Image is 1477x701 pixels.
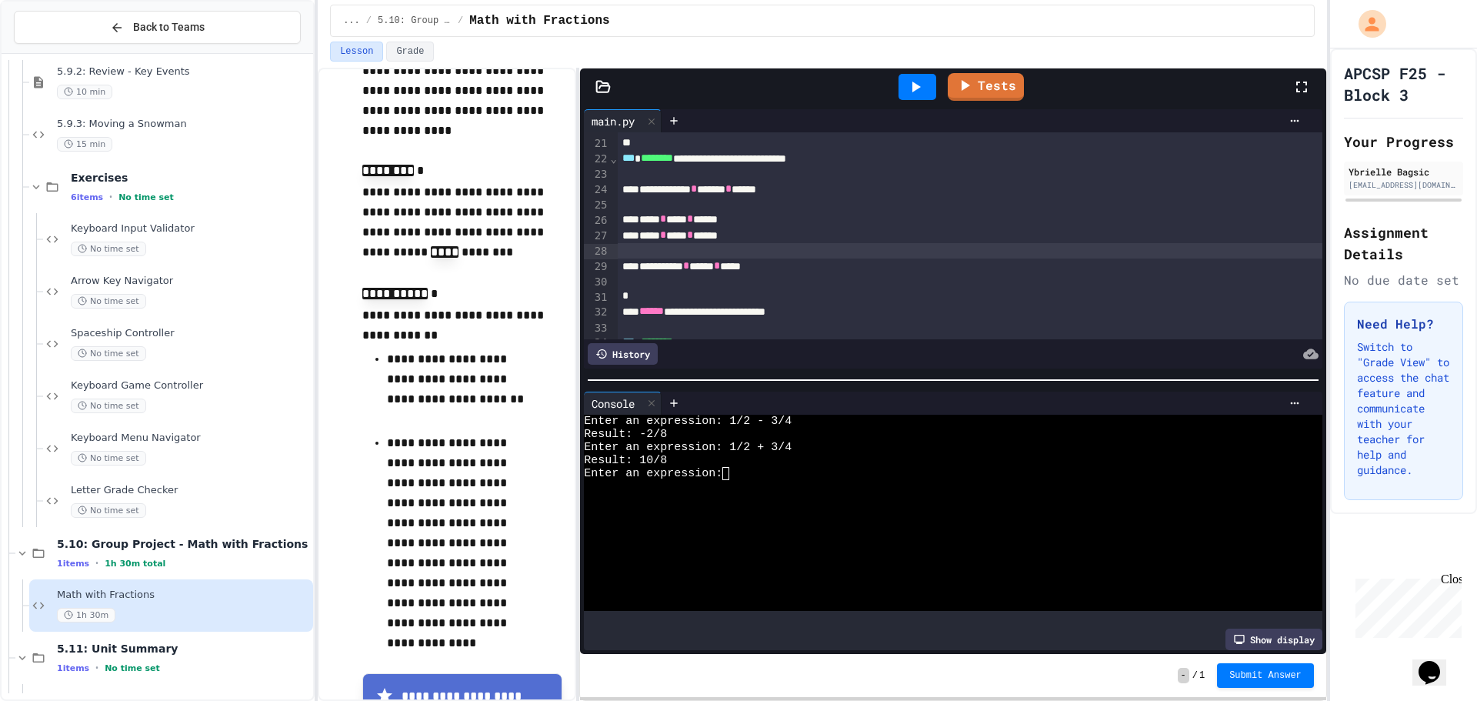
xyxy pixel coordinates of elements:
[57,537,310,551] span: 5.10: Group Project - Math with Fractions
[57,137,112,152] span: 15 min
[57,608,115,623] span: 1h 30m
[584,213,609,229] div: 26
[610,337,618,349] span: Fold line
[584,454,667,467] span: Result: 10/8
[71,399,146,413] span: No time set
[584,441,792,454] span: Enter an expression: 1/2 + 3/4
[71,242,146,256] span: No time set
[948,73,1024,101] a: Tests
[71,222,310,235] span: Keyboard Input Validator
[584,113,642,129] div: main.py
[71,503,146,518] span: No time set
[1412,639,1462,686] iframe: chat widget
[584,396,642,412] div: Console
[57,663,89,673] span: 1 items
[584,136,609,152] div: 21
[378,15,452,27] span: 5.10: Group Project - Math with Fractions
[584,321,609,336] div: 33
[1229,669,1302,682] span: Submit Answer
[584,305,609,320] div: 32
[584,167,609,182] div: 23
[71,171,310,185] span: Exercises
[1349,179,1459,191] div: [EMAIL_ADDRESS][DOMAIN_NAME]
[1342,6,1390,42] div: My Account
[386,42,434,62] button: Grade
[1349,165,1459,179] div: Ybrielle Bagsic
[6,6,106,98] div: Chat with us now!Close
[105,559,165,569] span: 1h 30m total
[118,192,174,202] span: No time set
[584,152,609,167] div: 22
[71,192,103,202] span: 6 items
[1349,572,1462,638] iframe: chat widget
[366,15,372,27] span: /
[1217,663,1314,688] button: Submit Answer
[1344,62,1463,105] h1: APCSP F25 - Block 3
[14,11,301,44] button: Back to Teams
[133,19,205,35] span: Back to Teams
[57,589,310,602] span: Math with Fractions
[57,85,112,99] span: 10 min
[584,428,667,441] span: Result: -2/8
[584,229,609,244] div: 27
[57,642,310,656] span: 5.11: Unit Summary
[1192,669,1198,682] span: /
[1357,339,1450,478] p: Switch to "Grade View" to access the chat feature and communicate with your teacher for help and ...
[584,182,609,198] div: 24
[95,662,98,674] span: •
[71,294,146,309] span: No time set
[95,557,98,569] span: •
[71,275,310,288] span: Arrow Key Navigator
[57,118,310,131] span: 5.9.3: Moving a Snowman
[584,335,609,351] div: 34
[105,663,160,673] span: No time set
[57,559,89,569] span: 1 items
[1344,271,1463,289] div: No due date set
[584,275,609,290] div: 30
[584,109,662,132] div: main.py
[109,191,112,203] span: •
[330,42,383,62] button: Lesson
[588,343,658,365] div: History
[610,152,618,165] span: Fold line
[57,65,310,78] span: 5.9.2: Review - Key Events
[584,415,792,428] span: Enter an expression: 1/2 - 3/4
[584,392,662,415] div: Console
[458,15,463,27] span: /
[1357,315,1450,333] h3: Need Help?
[584,467,722,480] span: Enter an expression:
[343,15,360,27] span: ...
[71,327,310,340] span: Spaceship Controller
[584,259,609,275] div: 29
[1344,222,1463,265] h2: Assignment Details
[71,379,310,392] span: Keyboard Game Controller
[584,290,609,305] div: 31
[584,244,609,259] div: 28
[1199,669,1205,682] span: 1
[584,198,609,213] div: 25
[71,432,310,445] span: Keyboard Menu Navigator
[469,12,609,30] span: Math with Fractions
[1344,131,1463,152] h2: Your Progress
[71,484,310,497] span: Letter Grade Checker
[71,451,146,466] span: No time set
[1225,629,1322,650] div: Show display
[1178,668,1189,683] span: -
[71,346,146,361] span: No time set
